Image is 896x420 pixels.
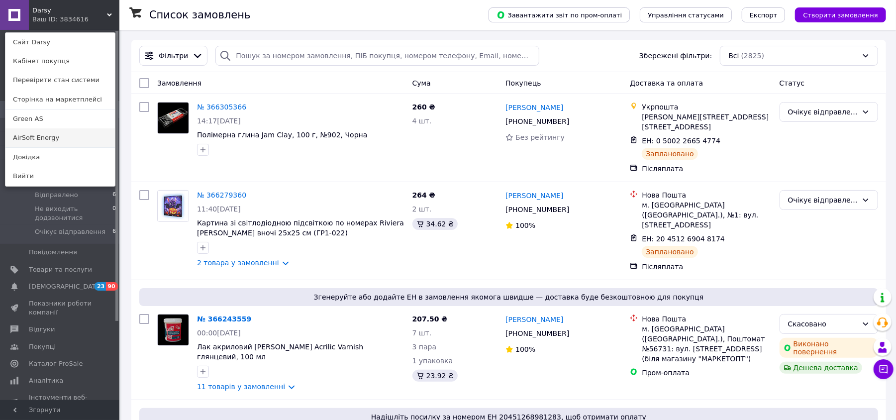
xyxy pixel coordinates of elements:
[795,7,886,22] button: Створити замовлення
[29,325,55,334] span: Відгуки
[197,383,285,391] a: 11 товарів у замовленні
[32,15,74,24] div: Ваш ID: 3834616
[642,190,771,200] div: Нова Пошта
[197,205,241,213] span: 11:40[DATE]
[642,368,771,378] div: Пром-оплата
[5,167,115,186] a: Вийти
[788,195,858,206] div: Очікує відправлення
[29,282,102,291] span: [DEMOGRAPHIC_DATA]
[505,315,563,324] a: [PERSON_NAME]
[29,342,56,351] span: Покупці
[750,11,778,19] span: Експорт
[642,235,725,243] span: ЕН: 20 4512 6904 8174
[503,326,571,340] div: [PHONE_NUMBER]
[158,315,189,345] img: Фото товару
[197,219,404,237] a: Картина зі світлодіодною підсвіткою по номерах Riviera [PERSON_NAME] вночі 25x25 см (ГР1-022)
[197,343,363,361] a: Лак акриловий [PERSON_NAME] Acrilic Varnish глянцевий, 100 мл
[112,205,116,222] span: 0
[780,79,805,87] span: Статус
[412,205,432,213] span: 2 шт.
[95,282,106,291] span: 23
[5,52,115,71] a: Кабінет покупця
[149,9,250,21] h1: Список замовлень
[642,102,771,112] div: Укрпошта
[780,362,862,374] div: Дешева доставка
[197,259,279,267] a: 2 товара у замовленні
[489,7,630,22] button: Завантажити звіт по пром-оплаті
[640,7,732,22] button: Управління статусами
[197,117,241,125] span: 14:17[DATE]
[157,102,189,134] a: Фото товару
[35,191,78,200] span: Відправлено
[788,106,858,117] div: Очікує відправлення
[412,191,435,199] span: 264 ₴
[159,51,188,61] span: Фільтри
[515,221,535,229] span: 100%
[197,329,241,337] span: 00:00[DATE]
[780,338,878,358] div: Виконано повернення
[197,315,251,323] a: № 366243559
[642,164,771,174] div: Післяплата
[639,51,712,61] span: Збережені фільтри:
[5,33,115,52] a: Сайт Darsy
[157,79,201,87] span: Замовлення
[29,265,92,274] span: Товари та послуги
[642,262,771,272] div: Післяплата
[503,114,571,128] div: [PHONE_NUMBER]
[742,7,786,22] button: Експорт
[505,191,563,201] a: [PERSON_NAME]
[515,133,565,141] span: Без рейтингу
[158,103,189,133] img: Фото товару
[788,318,858,329] div: Скасовано
[143,292,874,302] span: Згенеруйте або додайте ЕН в замовлення якомога швидше — доставка буде безкоштовною для покупця
[5,90,115,109] a: Сторінка на маркетплейсі
[158,191,189,221] img: Фото товару
[412,103,435,111] span: 260 ₴
[505,103,563,112] a: [PERSON_NAME]
[503,203,571,216] div: [PHONE_NUMBER]
[874,359,894,379] button: Чат з покупцем
[515,345,535,353] span: 100%
[5,109,115,128] a: Green AS
[5,128,115,147] a: AirSoft Energy
[197,131,367,139] a: Полімерна глина Jam Clay, 100 г, №902, Чорна
[785,10,886,18] a: Створити замовлення
[35,227,105,236] span: Очікує відправлення
[5,148,115,167] a: Довідка
[215,46,539,66] input: Пошук за номером замовлення, ПІБ покупця, номером телефону, Email, номером накладної
[29,299,92,317] span: Показники роботи компанії
[642,200,771,230] div: м. [GEOGRAPHIC_DATA] ([GEOGRAPHIC_DATA].), №1: вул. [STREET_ADDRESS]
[112,191,116,200] span: 6
[505,79,541,87] span: Покупець
[642,324,771,364] div: м. [GEOGRAPHIC_DATA] ([GEOGRAPHIC_DATA].), Поштомат №56731: вул. [STREET_ADDRESS] (біля магазину ...
[29,248,77,257] span: Повідомлення
[5,71,115,90] a: Перевірити стан системи
[642,314,771,324] div: Нова Пошта
[32,6,107,15] span: Darsy
[412,315,448,323] span: 207.50 ₴
[412,357,453,365] span: 1 упаковка
[728,51,739,61] span: Всі
[35,205,112,222] span: Не виходить додзвонитися
[497,10,622,19] span: Завантажити звіт по пром-оплаті
[648,11,724,19] span: Управління статусами
[412,329,432,337] span: 7 шт.
[412,79,431,87] span: Cума
[157,190,189,222] a: Фото товару
[412,343,437,351] span: 3 пара
[741,52,765,60] span: (2825)
[412,117,432,125] span: 4 шт.
[197,103,246,111] a: № 366305366
[112,227,116,236] span: 6
[642,246,698,258] div: Заплановано
[197,191,246,199] a: № 366279360
[29,359,83,368] span: Каталог ProSale
[29,376,63,385] span: Аналітика
[29,393,92,411] span: Інструменти веб-майстра та SEO
[642,112,771,132] div: [PERSON_NAME][STREET_ADDRESS] [STREET_ADDRESS]
[106,282,117,291] span: 90
[412,218,458,230] div: 34.62 ₴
